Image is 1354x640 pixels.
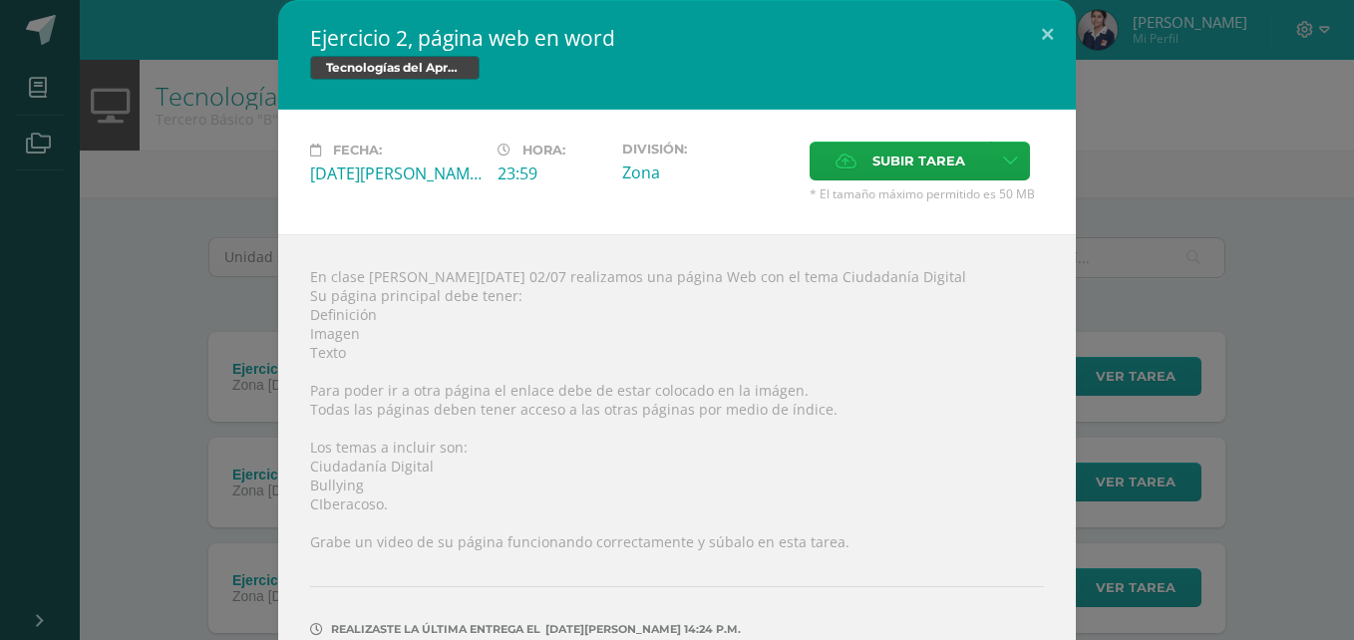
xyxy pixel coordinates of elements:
[310,162,482,184] div: [DATE][PERSON_NAME]
[540,629,741,630] span: [DATE][PERSON_NAME] 14:24 p.m.
[522,143,565,158] span: Hora:
[810,185,1044,202] span: * El tamaño máximo permitido es 50 MB
[498,162,606,184] div: 23:59
[622,161,794,183] div: Zona
[331,622,540,636] span: Realizaste la última entrega el
[310,24,1044,52] h2: Ejercicio 2, página web en word
[622,142,794,157] label: División:
[333,143,382,158] span: Fecha:
[872,143,965,179] span: Subir tarea
[310,56,480,80] span: Tecnologías del Aprendizaje y la Comunicación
